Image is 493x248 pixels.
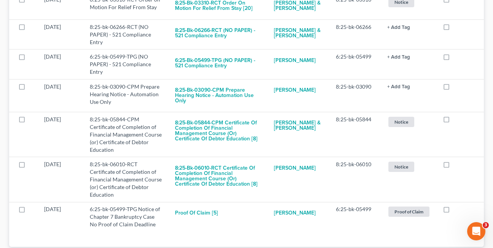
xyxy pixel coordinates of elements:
[38,19,84,49] td: [DATE]
[330,79,381,112] td: 8:25-bk-03090
[38,49,84,79] td: [DATE]
[84,157,169,202] td: 8:25-bk-06010-RCT Certificate of Completion of Financial Management Course (or) Certificate of De...
[175,205,218,221] button: Proof of Claim [5]
[38,202,84,232] td: [DATE]
[274,116,324,136] a: [PERSON_NAME] & [PERSON_NAME]
[175,116,262,147] button: 8:25-bk-05844-CPM Certificate of Completion of Financial Management Course (or) Certificate of De...
[388,207,429,217] span: Proof of Claim
[387,205,431,218] a: Proof of Claim
[84,112,169,157] td: 8:25-bk-05844-CPM Certificate of Completion of Financial Management Course (or) Certificate of De...
[330,157,381,202] td: 8:25-bk-06010
[84,49,169,79] td: 6:25-bk-05499-TPG (NO PAPER) - 521 Compliance Entry
[274,23,324,44] a: [PERSON_NAME] & [PERSON_NAME]
[330,49,381,79] td: 6:25-bk-05499
[387,84,410,89] button: + Add Tag
[175,53,262,73] button: 6:25-bk-05499-TPG (NO PAPER) - 521 Compliance Entry
[274,83,316,98] a: [PERSON_NAME]
[467,222,485,240] iframe: Intercom live chat
[387,116,431,128] a: Notice
[84,19,169,49] td: 8:25-bk-06266-RCT (NO PAPER) - 521 Compliance Entry
[175,23,262,44] button: 8:25-bk-06266-RCT (NO PAPER) - 521 Compliance Entry
[38,157,84,202] td: [DATE]
[330,19,381,49] td: 8:25-bk-06266
[175,83,262,109] button: 8:25-bk-03090-CPM Prepare Hearing Notice - Automation Use Only
[387,53,431,60] a: + Add Tag
[274,53,316,68] a: [PERSON_NAME]
[387,161,431,173] a: Notice
[38,79,84,112] td: [DATE]
[387,25,410,30] button: + Add Tag
[388,117,414,127] span: Notice
[84,202,169,232] td: 6:25-bk-05499-TPG Notice of Chapter 7 Bankruptcy Case No Proof of Claim Deadline
[388,162,414,172] span: Notice
[38,112,84,157] td: [DATE]
[330,112,381,157] td: 8:25-bk-05844
[387,83,431,91] a: + Add Tag
[84,79,169,112] td: 8:25-bk-03090-CPM Prepare Hearing Notice - Automation Use Only
[274,205,316,221] a: [PERSON_NAME]
[387,55,410,60] button: + Add Tag
[175,161,262,192] button: 8:25-bk-06010-RCT Certificate of Completion of Financial Management Course (or) Certificate of De...
[274,161,316,176] a: [PERSON_NAME]
[387,23,431,31] a: + Add Tag
[483,222,489,228] span: 3
[330,202,381,232] td: 6:25-bk-05499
